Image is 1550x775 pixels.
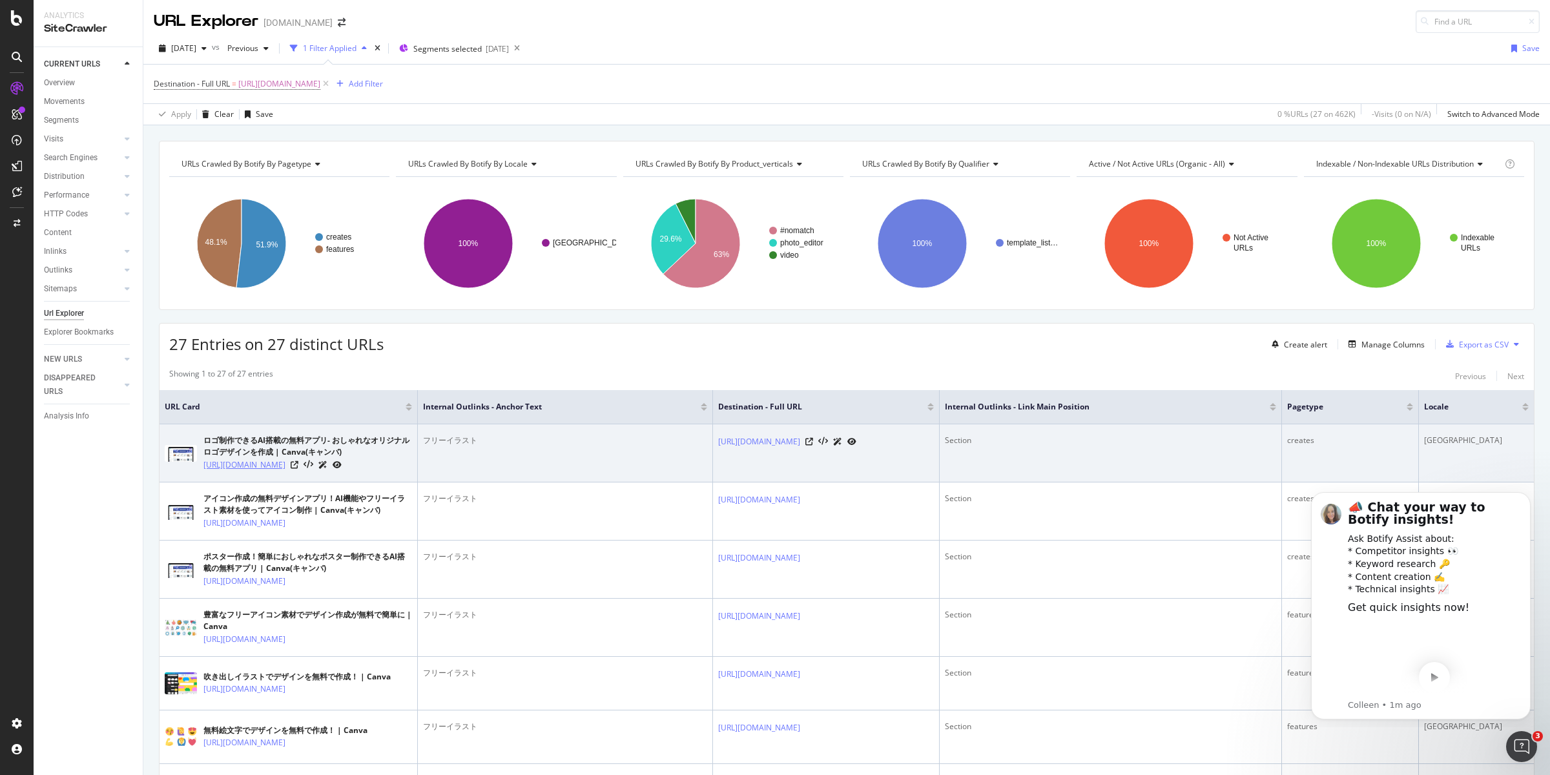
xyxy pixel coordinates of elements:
div: Section [945,721,1276,732]
span: locale [1424,401,1503,413]
button: Save [240,104,273,125]
div: Overview [44,76,75,90]
div: CURRENT URLS [44,57,100,71]
div: 無料絵文字でデザインを無料で作成！ | Canva [203,725,367,736]
a: [URL][DOMAIN_NAME] [203,736,285,749]
div: Create alert [1284,339,1327,350]
div: [GEOGRAPHIC_DATA] [1424,435,1529,446]
div: フリーイラスト [423,721,707,732]
a: AI Url Details [833,435,842,448]
a: CURRENT URLS [44,57,121,71]
img: main image [165,727,197,747]
div: Performance [44,189,89,202]
button: Manage Columns [1343,336,1425,352]
div: features [1287,667,1413,679]
div: Inlinks [44,245,67,258]
div: HTTP Codes [44,207,88,221]
span: = [232,78,236,89]
h4: Active / Not Active URLs [1086,154,1285,174]
a: Movements [44,95,134,108]
div: creates [1287,493,1413,504]
p: Message from Colleen, sent 1m ago [56,220,229,231]
div: Movements [44,95,85,108]
a: Url Explorer [44,307,134,320]
span: Internal Outlinks - Link Main Position [945,401,1250,413]
div: Section [945,667,1276,679]
img: main image [165,561,197,578]
button: View HTML Source [304,460,313,470]
div: 1 Filter Applied [303,43,356,54]
div: Sitemaps [44,282,77,296]
button: 1 Filter Applied [285,38,372,59]
text: template_list… [1007,238,1058,247]
div: Section [945,493,1276,504]
div: Url Explorer [44,307,84,320]
svg: A chart. [850,187,1070,300]
div: 豊富なフリーアイコン素材でデザイン作成が無料で簡単に | Canva [203,609,412,632]
text: [GEOGRAPHIC_DATA] [553,238,634,247]
button: Add Filter [331,76,383,92]
div: URL Explorer [154,10,258,32]
input: Find a URL [1416,10,1540,33]
a: [URL][DOMAIN_NAME] [718,552,800,564]
button: Export as CSV [1441,334,1509,355]
h4: URLs Crawled By Botify By product_verticals [633,154,832,174]
button: Save [1506,38,1540,59]
a: Segments [44,114,134,127]
div: フリーイラスト [423,551,707,563]
span: Segments selected [413,43,482,54]
a: [URL][DOMAIN_NAME] [203,683,285,696]
button: Apply [154,104,191,125]
button: Segments selected[DATE] [394,38,509,59]
svg: A chart. [1304,187,1524,300]
img: main image [165,445,197,462]
button: Previous [222,38,274,59]
a: [URL][DOMAIN_NAME] [718,435,800,448]
h4: Indexable / Non-Indexable URLs Distribution [1314,154,1502,174]
div: Search Engines [44,151,98,165]
a: Visits [44,132,121,146]
div: Manage Columns [1361,339,1425,350]
div: Segments [44,114,79,127]
text: URLs [1234,243,1253,253]
text: Not Active [1234,233,1268,242]
span: vs [212,41,222,52]
button: Next [1507,368,1524,384]
div: Save [256,108,273,119]
button: Clear [197,104,234,125]
img: main image [165,619,197,636]
a: Visit Online Page [805,438,813,446]
a: [URL][DOMAIN_NAME] [203,517,285,530]
text: 100% [912,239,932,248]
a: Performance [44,189,121,202]
div: DISAPPEARED URLS [44,371,109,398]
a: [URL][DOMAIN_NAME] [718,668,800,681]
text: 100% [459,239,479,248]
div: Next [1507,371,1524,382]
svg: A chart. [169,187,389,300]
div: Previous [1455,371,1486,382]
div: Section [945,609,1276,621]
div: Section [945,551,1276,563]
button: Switch to Advanced Mode [1442,104,1540,125]
div: フリーイラスト [423,493,707,504]
text: 51.9% [256,240,278,249]
div: Analytics [44,10,132,21]
a: [URL][DOMAIN_NAME] [718,721,800,734]
div: Section [945,435,1276,446]
div: フリーイラスト [423,609,707,621]
div: フリーイラスト [423,667,707,679]
svg: A chart. [1077,187,1297,300]
iframe: Intercom notifications message [1292,480,1550,727]
div: Add Filter [349,78,383,89]
text: #nomatch [780,226,814,235]
span: Previous [222,43,258,54]
div: creates [1287,435,1413,446]
span: Internal Outlinks - Anchor Text [423,401,681,413]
